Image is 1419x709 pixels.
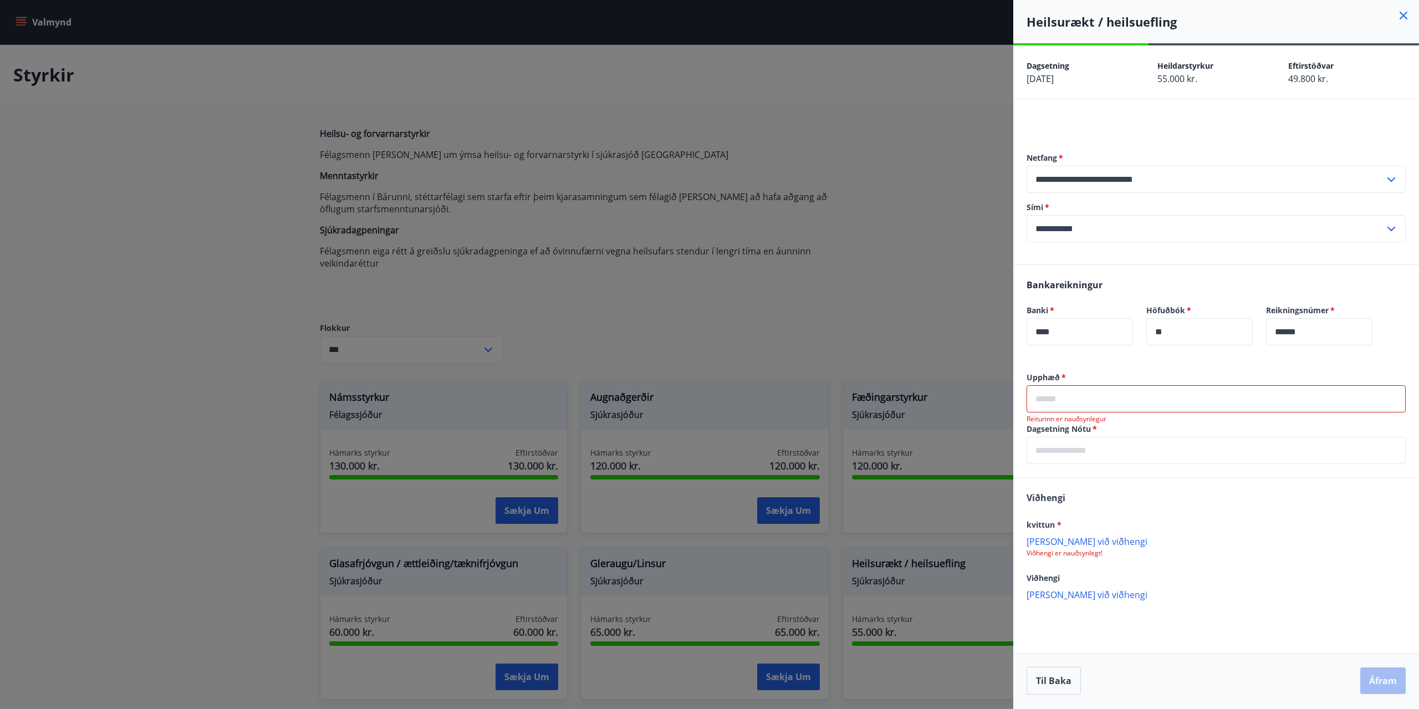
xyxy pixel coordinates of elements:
[1027,535,1406,547] p: [PERSON_NAME] við viðhengi
[1027,415,1406,424] p: Reiturinn er nauðsynlegur
[1157,73,1197,85] span: 55.000 kr.
[1027,13,1419,30] h4: Heilsurækt / heilsuefling
[1027,519,1061,530] span: kvittun
[1027,589,1406,600] p: [PERSON_NAME] við viðhengi
[1027,372,1406,383] label: Upphæð
[1288,73,1328,85] span: 49.800 kr.
[1027,305,1133,316] label: Banki
[1027,667,1081,695] button: Til baka
[1027,492,1065,504] span: Viðhengi
[1027,573,1060,583] span: Viðhengi
[1027,60,1069,71] span: Dagsetning
[1266,305,1372,316] label: Reikningsnúmer
[1146,305,1253,316] label: Höfuðbók
[1027,202,1406,213] label: Sími
[1027,424,1406,435] label: Dagsetning Nótu
[1157,60,1213,71] span: Heildarstyrkur
[1027,152,1406,164] label: Netfang
[1027,549,1406,558] p: Viðhengi er nauðsynlegt!
[1288,60,1334,71] span: Eftirstöðvar
[1027,437,1406,464] div: Dagsetning Nótu
[1027,73,1054,85] span: [DATE]
[1027,279,1102,291] span: Bankareikningur
[1027,385,1406,412] div: Upphæð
